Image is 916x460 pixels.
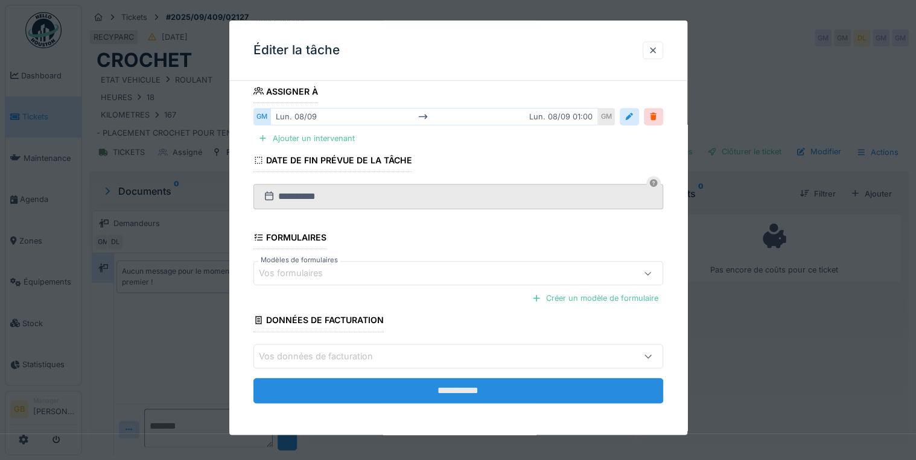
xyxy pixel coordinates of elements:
label: Modèles de formulaires [258,256,340,266]
div: lun. 08/09 lun. 08/09 01:00 [270,108,598,125]
div: Créer un modèle de formulaire [527,291,663,307]
div: Assigner à [253,83,319,103]
div: Vos formulaires [259,267,340,280]
div: Données de facturation [253,312,384,332]
div: Date de fin prévue de la tâche [253,151,413,172]
h3: Éditer la tâche [253,43,340,58]
div: GM [598,108,615,125]
div: GM [253,108,270,125]
div: Ajouter un intervenant [253,130,360,147]
div: Formulaires [253,229,327,250]
div: Vos données de facturation [259,350,390,363]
